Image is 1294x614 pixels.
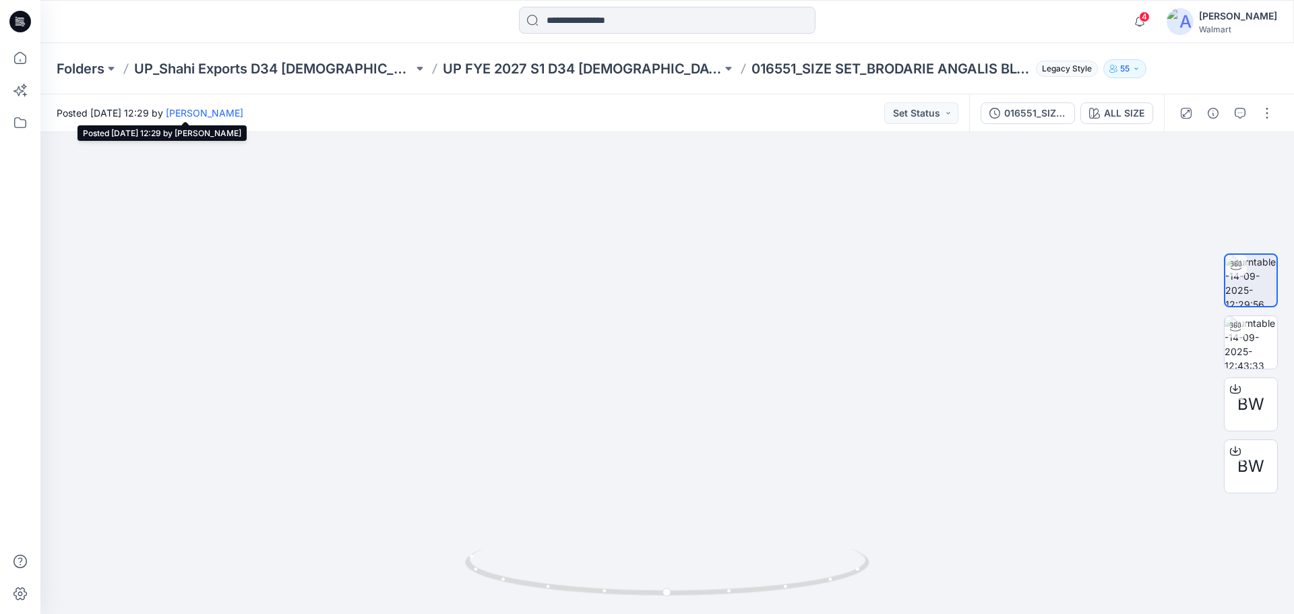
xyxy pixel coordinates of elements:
a: [PERSON_NAME] [166,107,243,119]
a: Folders [57,59,104,78]
div: [PERSON_NAME] [1199,8,1277,24]
img: avatar [1167,8,1194,35]
img: turntable-14-09-2025-12:43:33 [1225,316,1277,369]
p: 55 [1120,61,1130,76]
a: UP_Shahi Exports D34 [DEMOGRAPHIC_DATA] Tops [134,59,413,78]
span: 4 [1139,11,1150,22]
span: Legacy Style [1036,61,1098,77]
div: ALL SIZE [1104,106,1144,121]
button: ALL SIZE [1080,102,1153,124]
img: turntable-14-09-2025-12:29:56 [1225,255,1276,306]
span: BW [1237,454,1264,479]
span: BW [1237,392,1264,417]
p: 016551_SIZE SET_BRODARIE ANGALIS BLOUSE-14-08-2025 [751,59,1030,78]
button: Details [1202,102,1224,124]
div: Walmart [1199,24,1277,34]
a: UP FYE 2027 S1 D34 [DEMOGRAPHIC_DATA] Woven Tops [443,59,722,78]
button: Legacy Style [1030,59,1098,78]
button: 55 [1103,59,1146,78]
span: Posted [DATE] 12:29 by [57,106,243,120]
div: 016551_SIZE SET_BRODARIE ANGALIS BLOUSE-14-08-2025 [1004,106,1066,121]
button: 016551_SIZE SET_BRODARIE ANGALIS BLOUSE-14-08-2025 [981,102,1075,124]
